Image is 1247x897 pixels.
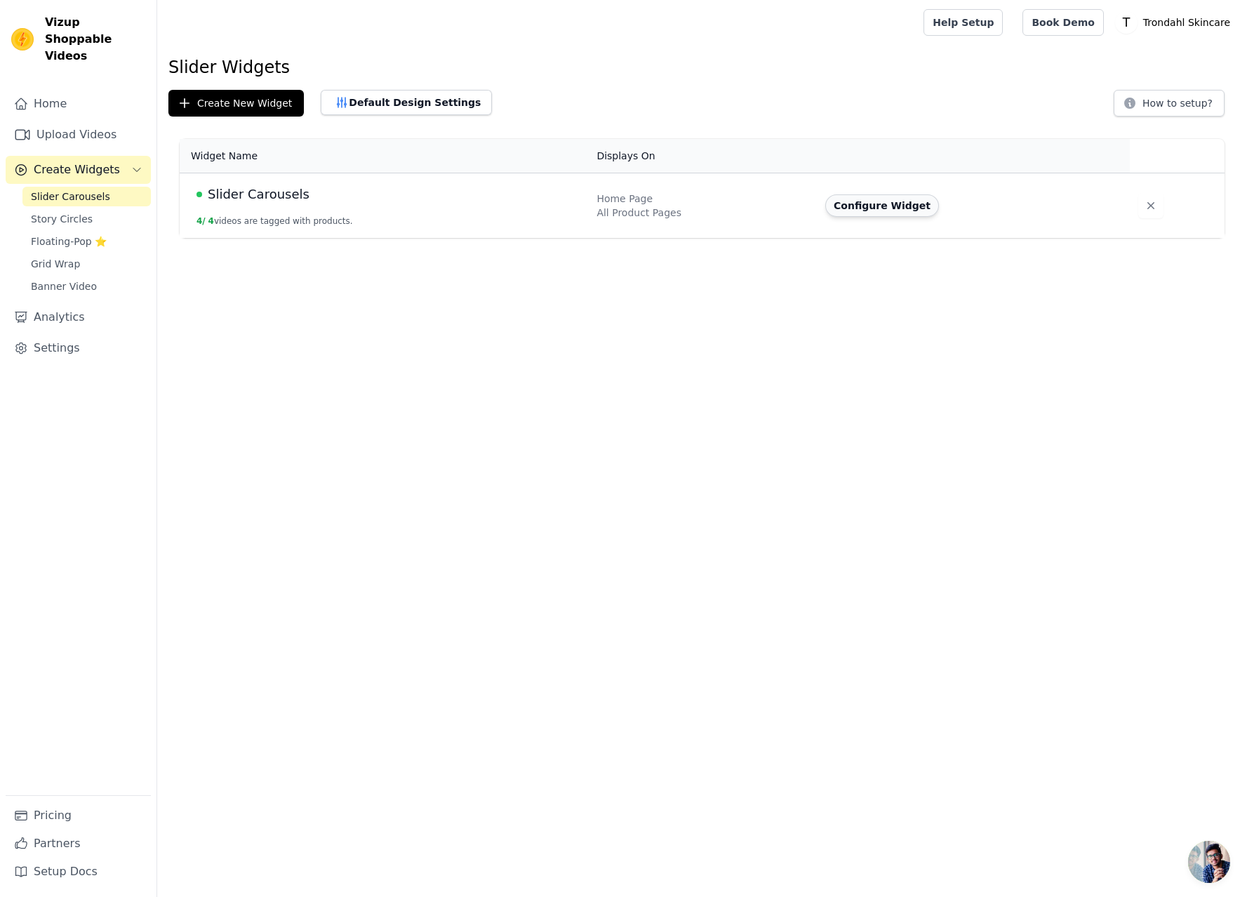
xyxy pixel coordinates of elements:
[180,139,588,173] th: Widget Name
[1022,9,1103,36] a: Book Demo
[34,161,120,178] span: Create Widgets
[6,303,151,331] a: Analytics
[1138,10,1236,35] p: Trondahl Skincare
[31,212,93,226] span: Story Circles
[6,334,151,362] a: Settings
[1114,90,1225,117] button: How to setup?
[6,121,151,149] a: Upload Videos
[1115,10,1236,35] button: T Trondahl Skincare
[208,185,309,204] span: Slider Carousels
[923,9,1003,36] a: Help Setup
[22,232,151,251] a: Floating-Pop ⭐
[22,254,151,274] a: Grid Wrap
[208,216,214,226] span: 4
[6,858,151,886] a: Setup Docs
[321,90,492,115] button: Default Design Settings
[22,277,151,296] a: Banner Video
[22,209,151,229] a: Story Circles
[196,216,206,226] span: 4 /
[196,215,353,227] button: 4/ 4videos are tagged with products.
[825,194,939,217] button: Configure Widget
[6,802,151,830] a: Pricing
[6,90,151,118] a: Home
[196,192,202,197] span: Live Published
[45,14,145,65] span: Vizup Shoppable Videos
[1114,100,1225,113] a: How to setup?
[1122,15,1131,29] text: T
[6,830,151,858] a: Partners
[168,90,304,117] button: Create New Widget
[31,190,110,204] span: Slider Carousels
[31,234,107,248] span: Floating-Pop ⭐
[31,257,80,271] span: Grid Wrap
[11,28,34,51] img: Vizup
[1138,193,1163,218] button: Delete widget
[6,156,151,184] button: Create Widgets
[596,192,808,206] div: Home Page
[168,56,1236,79] h1: Slider Widgets
[22,187,151,206] a: Slider Carousels
[1188,841,1230,883] div: Åben chat
[31,279,97,293] span: Banner Video
[588,139,817,173] th: Displays On
[596,206,808,220] div: All Product Pages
